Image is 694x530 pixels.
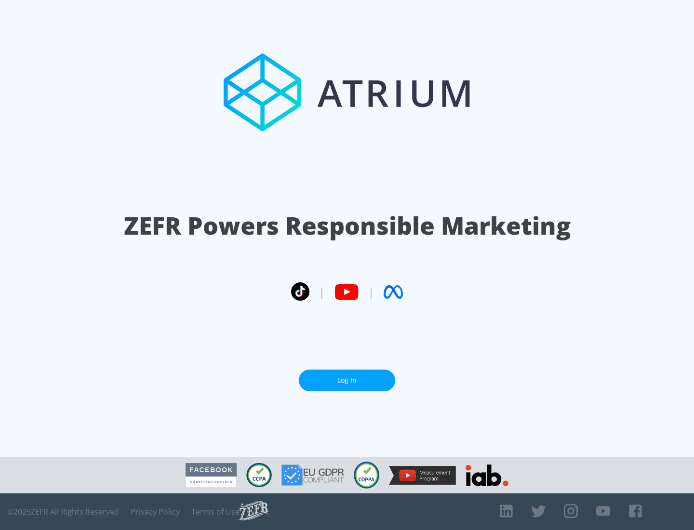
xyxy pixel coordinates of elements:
span: | [319,285,325,299]
img: GDPR Compliant [281,464,344,486]
img: CCPA Compliant [246,463,272,487]
a: Log In [299,370,395,391]
a: Terms of Use [191,507,240,517]
img: IAB [466,464,508,486]
a: Privacy Policy [131,507,180,517]
h1: ZEFR Powers Responsible Marketing [124,209,571,242]
span: | [368,285,374,299]
img: YouTube Measurement Program [389,466,456,485]
span: © 2025 ZEFR All Rights Reserved [7,507,119,517]
img: COPPA Compliant [354,462,379,489]
img: Facebook Marketing Partner [186,463,237,488]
